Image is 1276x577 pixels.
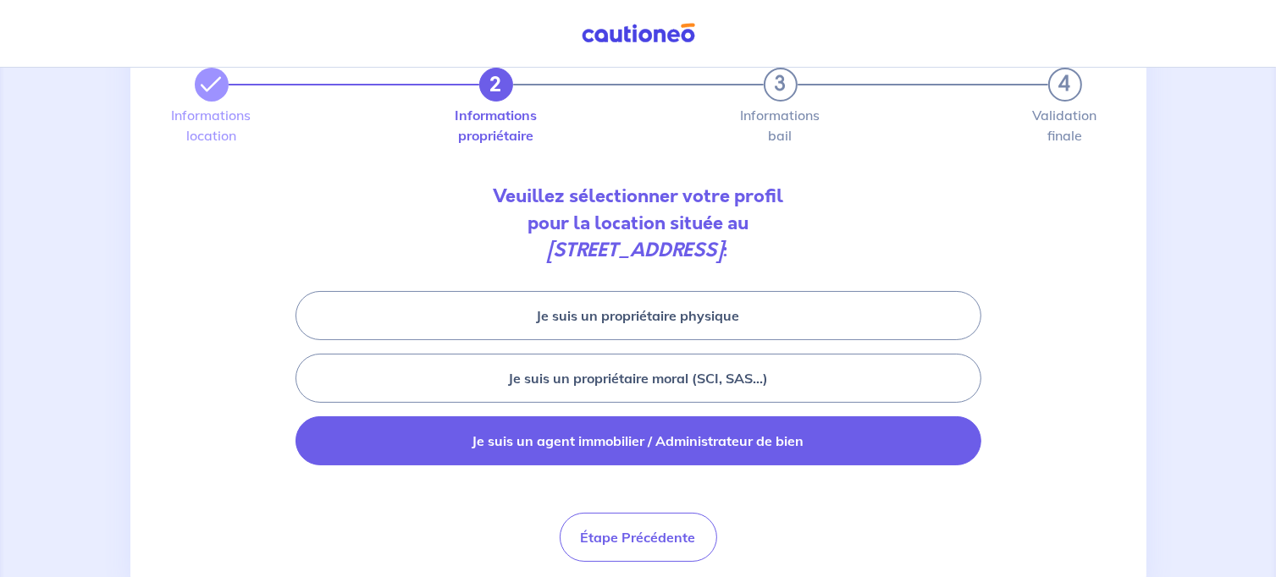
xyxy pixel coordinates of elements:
[296,291,981,340] button: Je suis un propriétaire physique
[296,416,981,465] button: Je suis un agent immobilier / Administrateur de bien
[195,108,229,142] label: Informations location
[1048,108,1082,142] label: Validation finale
[181,183,1096,264] p: Veuillez sélectionner votre profil pour la location située au :
[548,237,723,263] em: [STREET_ADDRESS]
[479,108,513,142] label: Informations propriétaire
[764,108,798,142] label: Informations bail
[479,68,513,102] button: 2
[296,354,981,403] button: Je suis un propriétaire moral (SCI, SAS...)
[575,23,702,44] img: Cautioneo
[560,513,717,562] button: Étape Précédente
